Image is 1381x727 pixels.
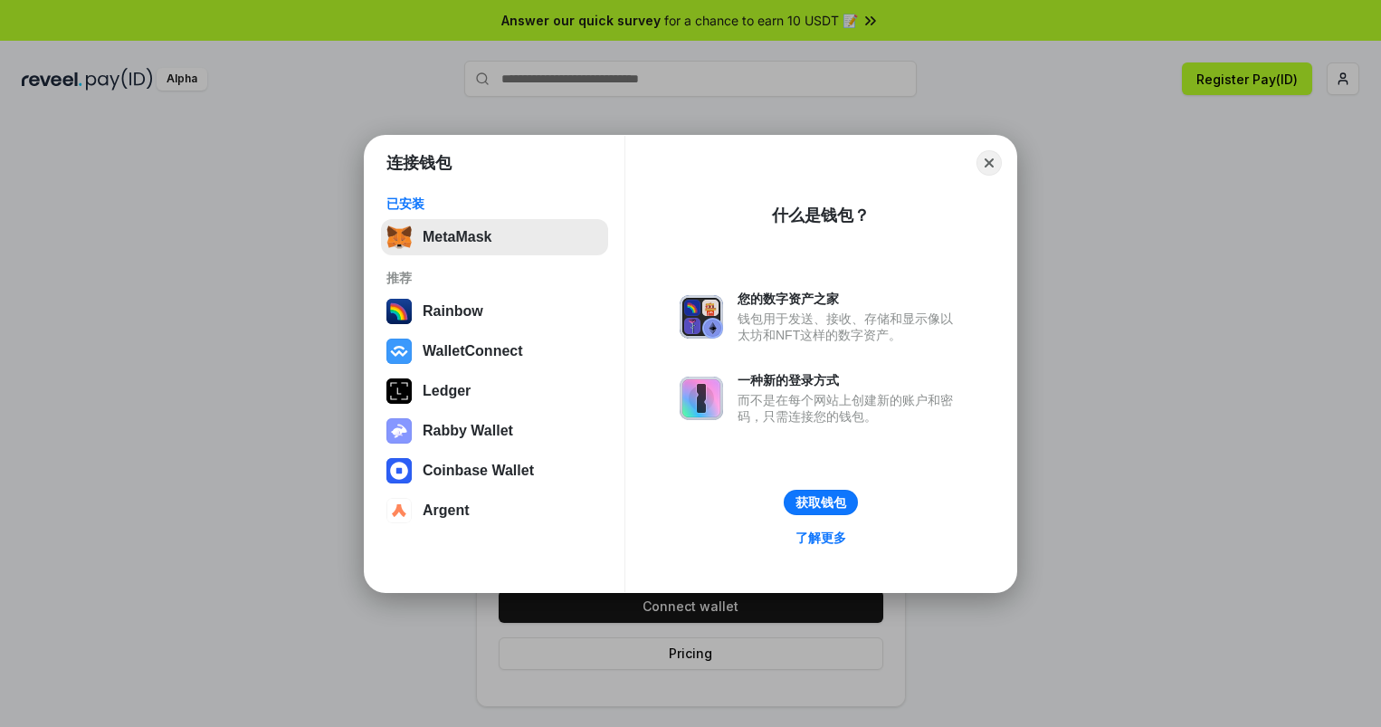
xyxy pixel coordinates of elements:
button: Close [976,150,1002,176]
div: 钱包用于发送、接收、存储和显示像以太坊和NFT这样的数字资产。 [738,311,962,343]
a: 了解更多 [785,526,857,550]
button: Argent [381,493,608,529]
div: MetaMask [423,229,491,245]
div: 推荐 [386,270,603,286]
img: svg+xml,%3Csvg%20width%3D%2228%22%20height%3D%2228%22%20viewBox%3D%220%200%2028%2028%22%20fill%3D... [386,458,412,483]
div: Rainbow [423,303,483,320]
div: 一种新的登录方式 [738,372,962,388]
div: Argent [423,502,470,519]
div: Rabby Wallet [423,423,513,439]
div: 了解更多 [795,530,846,546]
div: Ledger [423,383,471,399]
img: svg+xml,%3Csvg%20xmlns%3D%22http%3A%2F%2Fwww.w3.org%2F2000%2Fsvg%22%20width%3D%2228%22%20height%3... [386,378,412,404]
button: Rainbow [381,293,608,330]
img: svg+xml,%3Csvg%20xmlns%3D%22http%3A%2F%2Fwww.w3.org%2F2000%2Fsvg%22%20fill%3D%22none%22%20viewBox... [680,377,723,420]
img: svg+xml,%3Csvg%20fill%3D%22none%22%20height%3D%2233%22%20viewBox%3D%220%200%2035%2033%22%20width%... [386,225,412,250]
div: 什么是钱包？ [772,205,870,226]
div: 您的数字资产之家 [738,291,962,307]
div: 获取钱包 [795,494,846,511]
div: WalletConnect [423,343,523,359]
img: svg+xml,%3Csvg%20xmlns%3D%22http%3A%2F%2Fwww.w3.org%2F2000%2Fsvg%22%20fill%3D%22none%22%20viewBox... [680,295,723,339]
button: Rabby Wallet [381,413,608,449]
div: Coinbase Wallet [423,463,534,479]
img: svg+xml,%3Csvg%20width%3D%22120%22%20height%3D%22120%22%20viewBox%3D%220%200%20120%20120%22%20fil... [386,299,412,324]
button: Coinbase Wallet [381,453,608,489]
img: svg+xml,%3Csvg%20width%3D%2228%22%20height%3D%2228%22%20viewBox%3D%220%200%2028%2028%22%20fill%3D... [386,339,412,364]
button: MetaMask [381,219,608,255]
button: WalletConnect [381,333,608,369]
button: Ledger [381,373,608,409]
div: 而不是在每个网站上创建新的账户和密码，只需连接您的钱包。 [738,392,962,425]
button: 获取钱包 [784,490,858,515]
div: 已安装 [386,196,603,212]
h1: 连接钱包 [386,152,452,174]
img: svg+xml,%3Csvg%20width%3D%2228%22%20height%3D%2228%22%20viewBox%3D%220%200%2028%2028%22%20fill%3D... [386,498,412,523]
img: svg+xml,%3Csvg%20xmlns%3D%22http%3A%2F%2Fwww.w3.org%2F2000%2Fsvg%22%20fill%3D%22none%22%20viewBox... [386,418,412,444]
